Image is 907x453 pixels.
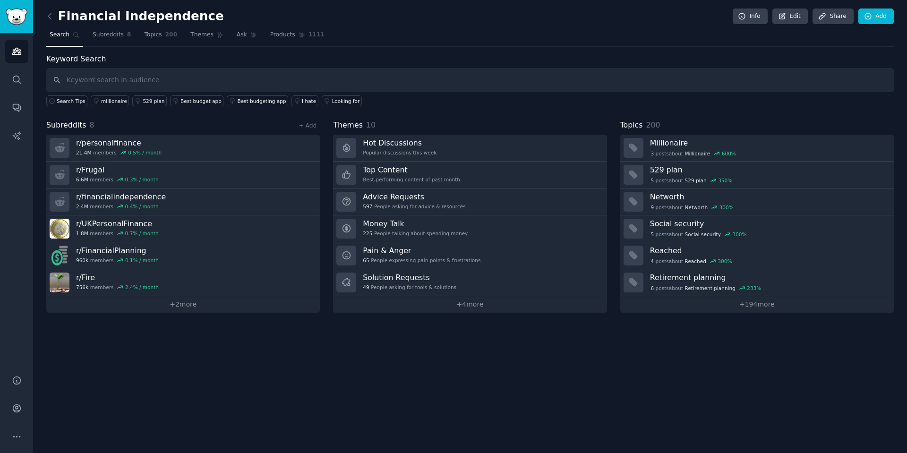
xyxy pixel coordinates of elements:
[363,165,460,175] h3: Top Content
[363,284,369,291] span: 49
[6,9,27,25] img: GummySearch logo
[50,246,69,265] img: FinancialPlanning
[165,31,178,39] span: 200
[733,9,768,25] a: Info
[125,230,159,237] div: 0.7 % / month
[650,203,735,212] div: post s about
[620,215,894,242] a: Social security5postsaboutSocial security300%
[620,188,894,215] a: Networth9postsaboutNetworth300%
[291,95,318,106] a: I hate
[333,269,607,296] a: Solution Requests49People asking for tools & solutions
[620,135,894,162] a: Millionaire3postsaboutMillionaire600%
[363,273,456,282] h3: Solution Requests
[101,98,127,104] div: millionaire
[333,296,607,313] a: +4more
[57,98,86,104] span: Search Tips
[76,192,166,202] h3: r/ financialindependence
[650,149,737,158] div: post s about
[76,149,162,156] div: members
[46,135,320,162] a: r/personalfinance21.4Mmembers0.5% / month
[170,95,223,106] a: Best budget app
[650,165,887,175] h3: 529 plan
[267,27,328,47] a: Products1111
[685,231,721,238] span: Social security
[363,257,369,264] span: 65
[76,284,88,291] span: 756k
[50,31,69,39] span: Search
[76,219,159,229] h3: r/ UKPersonalFinance
[650,219,887,229] h3: Social security
[46,95,87,106] button: Search Tips
[125,176,159,183] div: 0.3 % / month
[76,176,159,183] div: members
[46,215,320,242] a: r/UKPersonalFinance1.8Mmembers0.7% / month
[620,162,894,188] a: 529 plan5postsabout529 plan350%
[302,98,316,104] div: I hate
[813,9,853,25] a: Share
[718,258,732,265] div: 300 %
[650,284,762,292] div: post s about
[46,54,106,63] label: Keyword Search
[46,296,320,313] a: +2more
[89,27,134,47] a: Subreddits8
[685,177,707,184] span: 529 plan
[685,258,706,265] span: Reached
[363,192,465,202] h3: Advice Requests
[333,120,363,131] span: Themes
[333,162,607,188] a: Top ContentBest-performing content of past month
[76,149,91,156] span: 21.4M
[363,203,372,210] span: 597
[125,203,159,210] div: 0.4 % / month
[46,162,320,188] a: r/Frugal6.6Mmembers0.3% / month
[363,176,460,183] div: Best-performing content of past month
[50,219,69,239] img: UKPersonalFinance
[620,269,894,296] a: Retirement planning6postsaboutRetirement planning233%
[333,135,607,162] a: Hot DiscussionsPopular discussions this week
[180,98,222,104] div: Best budget app
[650,246,887,256] h3: Reached
[719,204,734,211] div: 300 %
[143,98,164,104] div: 529 plan
[76,246,159,256] h3: r/ FinancialPlanning
[333,188,607,215] a: Advice Requests597People asking for advice & resources
[363,230,468,237] div: People talking about spending money
[650,192,887,202] h3: Networth
[76,284,159,291] div: members
[93,31,124,39] span: Subreddits
[363,149,436,156] div: Popular discussions this week
[132,95,167,106] a: 529 plan
[620,242,894,269] a: Reached4postsaboutReached300%
[685,285,736,291] span: Retirement planning
[90,120,94,129] span: 8
[718,177,732,184] div: 350 %
[332,98,360,104] div: Looking for
[772,9,808,25] a: Edit
[322,95,362,106] a: Looking for
[299,122,317,129] a: + Add
[46,9,224,24] h2: Financial Independence
[91,95,129,106] a: millionaire
[650,273,887,282] h3: Retirement planning
[685,204,708,211] span: Networth
[308,31,325,39] span: 1111
[858,9,894,25] a: Add
[650,230,748,239] div: post s about
[363,203,465,210] div: People asking for advice & resources
[270,31,295,39] span: Products
[46,242,320,269] a: r/FinancialPlanning960kmembers0.1% / month
[233,27,260,47] a: Ask
[722,150,736,157] div: 600 %
[125,257,159,264] div: 0.1 % / month
[50,273,69,292] img: Fire
[363,257,480,264] div: People expressing pain points & frustrations
[76,176,88,183] span: 6.6M
[46,269,320,296] a: r/Fire756kmembers2.4% / month
[127,31,131,39] span: 8
[333,242,607,269] a: Pain & Anger65People expressing pain points & frustrations
[46,188,320,215] a: r/financialindependence2.4Mmembers0.4% / month
[650,150,654,157] span: 3
[650,176,733,185] div: post s about
[363,284,456,291] div: People asking for tools & solutions
[141,27,180,47] a: Topics200
[366,120,376,129] span: 10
